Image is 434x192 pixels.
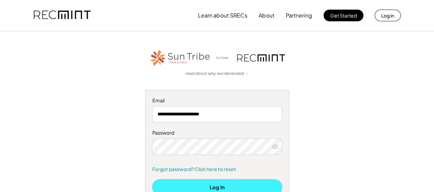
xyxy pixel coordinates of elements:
button: About [259,9,274,22]
button: Get Started [324,10,363,21]
div: is now [214,55,234,61]
button: Log in [375,10,401,21]
div: Password [152,129,282,136]
a: Forgot password? Click here to reset. [152,166,282,173]
a: read about why we rebranded → [186,71,249,77]
button: Partnering [286,9,312,22]
div: Email [152,97,282,104]
img: recmint-logotype%403x.png [34,4,91,27]
button: Learn about SRECs [198,9,247,22]
img: recmint-logotype%403x.png [237,54,285,61]
img: STT_Horizontal_Logo%2B-%2BColor.png [149,48,211,67]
